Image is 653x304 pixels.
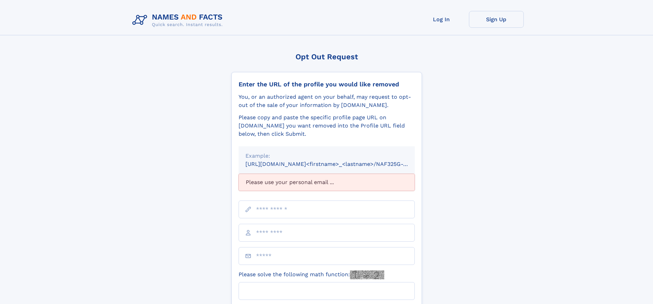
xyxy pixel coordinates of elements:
div: Please copy and paste the specific profile page URL on [DOMAIN_NAME] you want removed into the Pr... [239,113,415,138]
a: Sign Up [469,11,524,28]
div: Example: [245,152,408,160]
div: Enter the URL of the profile you would like removed [239,81,415,88]
div: Opt Out Request [231,52,422,61]
div: Please use your personal email ... [239,174,415,191]
label: Please solve the following math function: [239,270,384,279]
img: Logo Names and Facts [130,11,228,29]
a: Log In [414,11,469,28]
div: You, or an authorized agent on your behalf, may request to opt-out of the sale of your informatio... [239,93,415,109]
small: [URL][DOMAIN_NAME]<firstname>_<lastname>/NAF325G-xxxxxxxx [245,161,428,167]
